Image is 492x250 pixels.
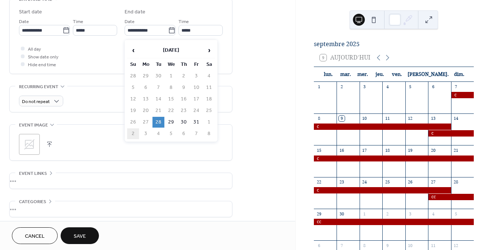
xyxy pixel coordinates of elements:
td: 19 [127,105,139,116]
td: 20 [140,105,152,116]
span: Save [74,233,86,240]
div: 1 [316,84,322,90]
div: 14 [453,116,459,121]
td: 5 [165,128,177,139]
div: ; [19,134,40,155]
td: 4 [152,128,164,139]
td: 28 [152,117,164,128]
button: Save [61,227,99,244]
span: All day [28,45,41,53]
div: 10 [362,116,367,121]
td: 22 [165,105,177,116]
td: 29 [140,71,152,81]
td: 6 [140,82,152,93]
td: 8 [203,128,215,139]
td: 11 [203,82,215,93]
td: 15 [165,94,177,105]
div: 4 [385,84,390,90]
div: jeu. [371,67,388,82]
th: Mo [140,59,152,70]
th: Sa [203,59,215,70]
div: 11 [385,116,390,121]
td: 30 [152,71,164,81]
div: 19 [408,147,413,153]
div: ven. [389,67,406,82]
button: Cancel [12,227,58,244]
th: Fr [190,59,202,70]
div: End date [125,8,145,16]
div: c [314,187,451,193]
div: 6 [430,84,436,90]
div: 26 [408,179,413,185]
div: 23 [339,179,344,185]
span: Recurring event [19,83,58,91]
td: 25 [203,105,215,116]
div: c [314,124,451,130]
span: › [203,43,215,58]
td: 10 [190,82,202,93]
div: 8 [362,243,367,248]
div: 16 [339,147,344,153]
span: Event image [19,121,48,129]
span: ‹ [128,43,139,58]
div: 27 [430,179,436,185]
div: 20 [430,147,436,153]
div: 2 [385,211,390,217]
span: Do not repeat [22,97,50,106]
td: 12 [127,94,139,105]
td: 7 [190,128,202,139]
th: We [165,59,177,70]
div: dim. [451,67,468,82]
div: 5 [408,84,413,90]
div: 7 [339,243,344,248]
td: 27 [140,117,152,128]
div: 2 [339,84,344,90]
div: 30 [339,211,344,217]
div: c [451,92,474,98]
div: c [428,130,474,137]
td: 18 [203,94,215,105]
td: 6 [178,128,190,139]
td: 14 [152,94,164,105]
div: cc [428,194,474,200]
span: Time [179,18,189,26]
div: 18 [385,147,390,153]
td: 7 [152,82,164,93]
span: Time [73,18,83,26]
span: Date [19,18,29,26]
div: 10 [408,243,413,248]
div: mar. [337,67,354,82]
span: Event links [19,170,47,177]
td: 4 [203,71,215,81]
span: Cancel [25,233,45,240]
td: 30 [178,117,190,128]
td: 28 [127,71,139,81]
div: 12 [453,243,459,248]
div: 3 [362,84,367,90]
div: 22 [316,179,322,185]
td: 2 [178,71,190,81]
div: ••• [10,173,232,189]
td: 26 [127,117,139,128]
div: 25 [385,179,390,185]
td: 1 [165,71,177,81]
div: 8 [316,116,322,121]
div: 11 [430,243,436,248]
div: septembre 2025 [314,40,474,49]
div: 21 [453,147,459,153]
div: 5 [453,211,459,217]
div: Start date [19,8,42,16]
div: 9 [385,243,390,248]
div: 1 [362,211,367,217]
td: 21 [152,105,164,116]
th: Su [127,59,139,70]
td: 5 [127,82,139,93]
th: [DATE] [140,42,202,58]
td: 8 [165,82,177,93]
div: 4 [430,211,436,217]
div: 12 [408,116,413,121]
td: 17 [190,94,202,105]
div: ••• [10,201,232,217]
td: 3 [190,71,202,81]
